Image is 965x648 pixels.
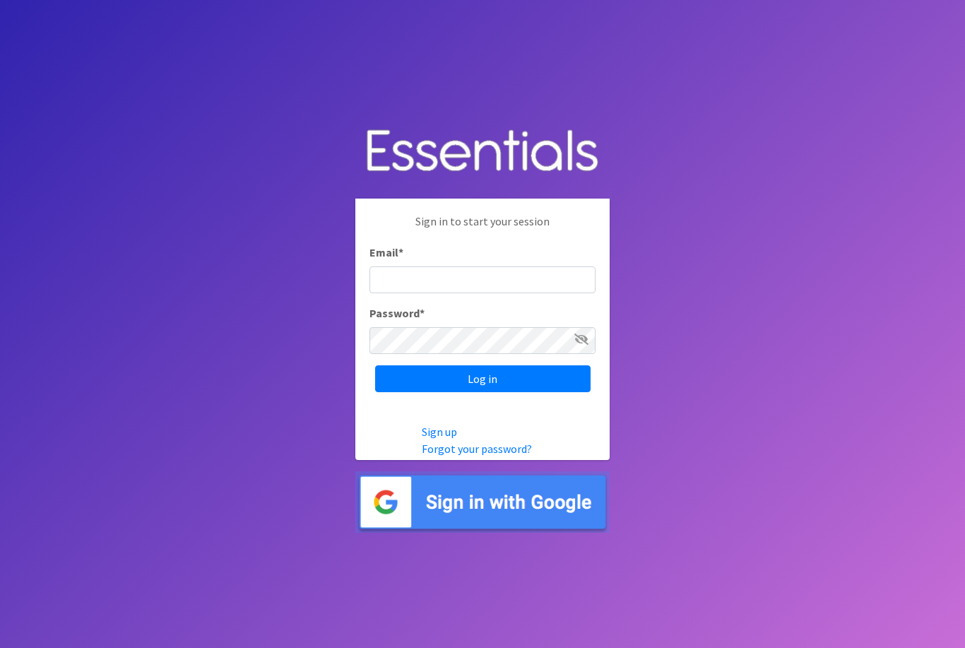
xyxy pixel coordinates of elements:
abbr: required [398,245,403,259]
img: Sign in with Google [355,471,610,533]
a: Forgot your password? [422,442,532,456]
abbr: required [420,306,425,320]
label: Password [369,305,425,322]
p: Sign in to start your session [369,213,596,244]
input: Log in [375,365,591,392]
a: Sign up [422,425,457,439]
img: Human Essentials [355,115,610,188]
label: Email [369,244,403,261]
